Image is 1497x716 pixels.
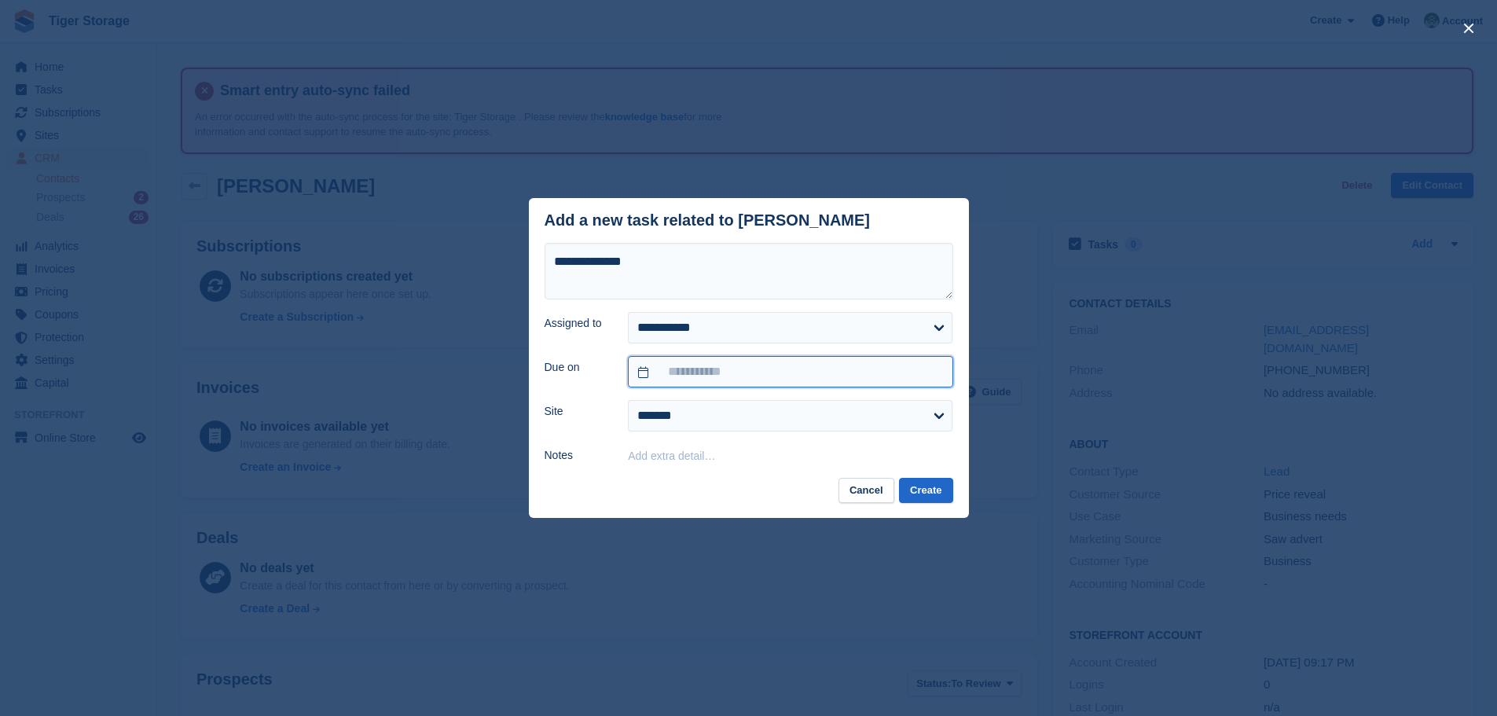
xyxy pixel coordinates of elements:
label: Assigned to [545,315,610,332]
button: Add extra detail… [628,450,715,462]
button: close [1456,16,1481,41]
button: Create [899,478,952,504]
button: Cancel [838,478,894,504]
label: Notes [545,447,610,464]
label: Site [545,403,610,420]
div: Add a new task related to [PERSON_NAME] [545,211,871,229]
label: Due on [545,359,610,376]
